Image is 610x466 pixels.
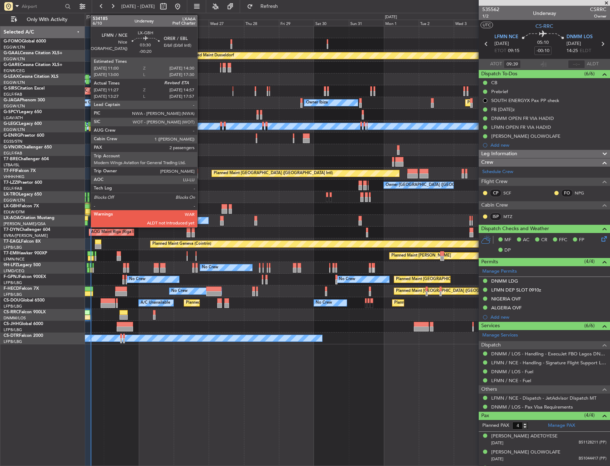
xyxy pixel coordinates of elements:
[4,80,25,85] a: EGGW/LTN
[4,216,20,220] span: LX-AOA
[4,204,39,208] a: LX-GBHFalcon 7X
[4,198,25,203] a: EGGW/LTN
[8,14,77,25] button: Only With Activity
[306,97,328,108] div: Owner Ibiza
[482,13,499,19] span: 1/2
[4,239,41,244] a: T7-EAGLFalcon 8X
[4,228,20,232] span: T7-DYN
[4,86,17,91] span: G-SIRS
[4,51,20,55] span: G-GAAL
[4,339,22,344] a: LFPB/LBG
[482,422,509,429] label: Planned PAX
[121,3,155,10] span: [DATE] - [DATE]
[4,110,42,114] a: G-SPCYLegacy 650
[187,50,234,61] div: Planned Maint Dusseldorf
[494,40,509,47] span: [DATE]
[491,106,515,112] div: FB [DATE]z
[4,292,22,297] a: LFPB/LBG
[491,133,560,139] div: [PERSON_NAME] OLOWOLAFE
[4,122,42,126] a: G-LEGCLegacy 600
[4,192,42,197] a: LX-TROLegacy 650
[4,275,46,279] a: F-GPNJFalcon 900EX
[4,251,17,255] span: T7-EMI
[4,233,48,238] a: EVRA/[PERSON_NAME]
[4,133,44,138] a: G-ENRGPraetor 600
[4,75,19,79] span: G-LEAX
[504,247,511,254] span: DP
[4,86,45,91] a: G-SIRSCitation Excel
[579,456,606,462] span: B51044417 (PP)
[4,98,45,102] a: G-JAGAPhenom 300
[481,322,500,330] span: Services
[491,360,606,366] a: LFMN / NCE - Handling - Signature Flight Support LFMN / NCE
[490,213,502,221] div: ISP
[491,395,596,401] a: LFMN / NCE - Dispatch - JetAdvisor Dispatch MT
[561,189,573,197] div: FO
[491,404,573,410] a: DNMM / LOS - Pax Visa Requirements
[566,34,593,41] span: DNMM LOS
[209,20,244,26] div: Wed 27
[139,20,174,26] div: Mon 25
[4,133,20,138] span: G-ENRG
[503,213,519,220] a: MTZ
[481,158,493,167] span: Crew
[580,47,591,55] span: ELDT
[4,192,19,197] span: LX-TRO
[4,263,18,267] span: 9H-LPZ
[481,225,549,233] span: Dispatch Checks and Weather
[481,258,498,266] span: Permits
[481,22,493,28] button: UTC
[4,268,24,274] a: LFMD/CEQ
[491,440,503,446] span: [DATE]
[4,257,25,262] a: LFMN/NCE
[4,157,49,161] a: T7-BREChallenger 604
[491,115,554,121] div: DNMM OPEN FR VIA HADID
[141,215,174,226] div: No Crew Sabadell
[494,34,518,41] span: LFMN NCE
[152,156,238,167] div: Planned Maint Warsaw ([GEOGRAPHIC_DATA])
[490,189,502,197] div: CP
[537,39,549,46] span: 05:10
[4,45,25,50] a: EGGW/LTN
[482,6,499,13] span: 535562
[481,341,501,349] span: Dispatch
[494,47,506,55] span: ETOT
[4,245,22,250] a: LFPB/LBG
[81,74,93,85] div: Owner
[548,422,575,429] a: Manage PAX
[467,97,580,108] div: Planned Maint [GEOGRAPHIC_DATA] ([GEOGRAPHIC_DATA])
[396,274,508,285] div: Planned Maint [GEOGRAPHIC_DATA] ([GEOGRAPHIC_DATA])
[4,310,46,314] a: CS-RRCFalcon 900LX
[4,186,22,191] a: EGLF/FAB
[4,122,19,126] span: G-LEGC
[4,51,62,55] a: G-GAALCessna Citation XLS+
[481,70,517,78] span: Dispatch To-Dos
[587,61,599,68] span: ALDT
[419,20,454,26] div: Tue 2
[491,305,522,311] div: ALGERIA OVF
[4,63,20,67] span: G-GARE
[481,150,517,158] span: Leg Information
[316,298,332,308] div: No Crew
[491,287,541,293] div: LFMN DEP SLOT 0910z
[4,209,25,215] a: EDLW/DTM
[386,180,484,191] div: Owner [GEOGRAPHIC_DATA] ([GEOGRAPHIC_DATA])
[491,296,521,302] div: NIGERIA OVF
[4,157,18,161] span: T7-BRE
[491,278,518,284] div: DNMM LDG
[504,237,511,244] span: MF
[4,287,39,291] a: F-HECDFalcon 7X
[481,178,508,186] span: Flight Crew
[491,449,560,456] div: [PERSON_NAME] OLOWOLAFE
[4,310,19,314] span: CS-RRC
[4,181,42,185] a: T7-LZZIPraetor 600
[86,14,98,20] div: [DATE]
[4,275,19,279] span: F-GPNJ
[384,20,419,26] div: Mon 1
[584,411,595,419] span: (4/4)
[69,20,104,26] div: Sat 23
[584,70,595,77] span: (6/6)
[491,351,606,357] a: DNMM / LOS - Handling - ExecuJet FBO Lagos DNMM / LOS
[575,190,591,196] a: NPG
[482,332,518,339] a: Manage Services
